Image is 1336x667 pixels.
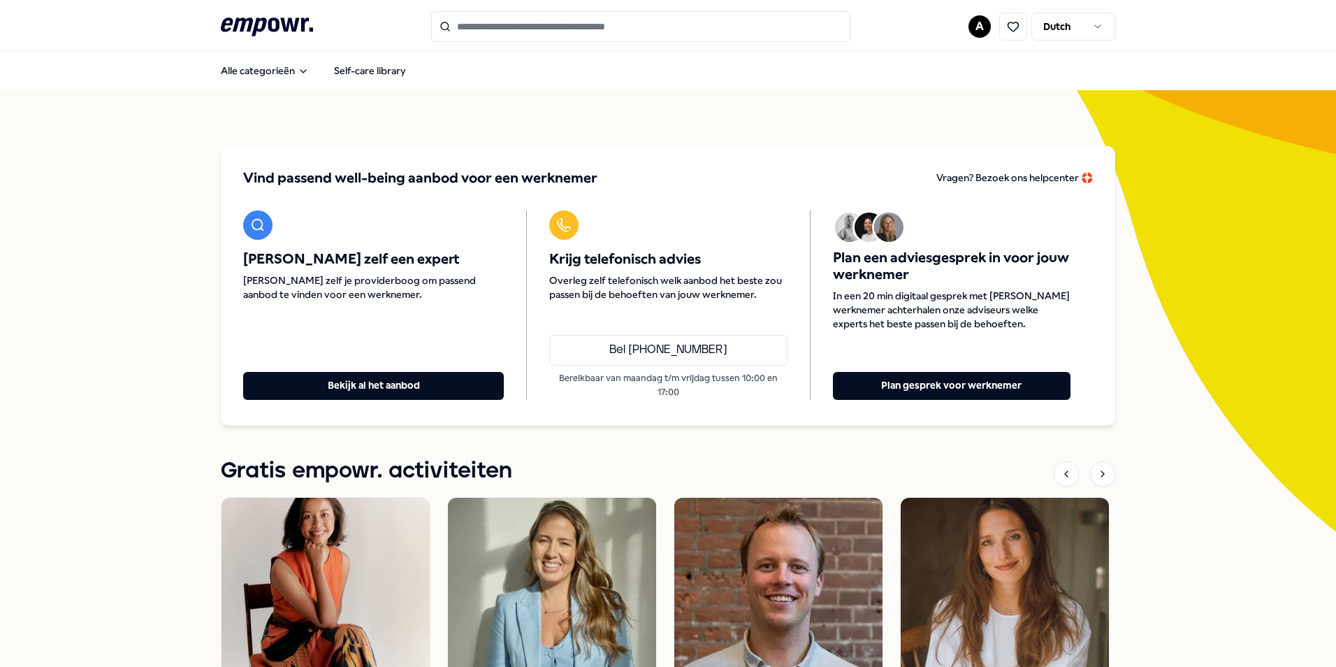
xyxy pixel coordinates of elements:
[936,168,1093,188] a: Vragen? Bezoek ons helpcenter 🛟
[243,251,504,268] span: [PERSON_NAME] zelf een expert
[243,273,504,301] span: [PERSON_NAME] zelf je providerboog om passend aanbod te vinden voor een werknemer.
[210,57,417,85] nav: Main
[968,15,991,38] button: A
[210,57,320,85] button: Alle categorieën
[221,454,512,489] h1: Gratis empowr. activiteiten
[833,250,1070,283] span: Plan een adviesgesprek in voor jouw werknemer
[549,251,787,268] span: Krijg telefonisch advies
[549,335,787,366] a: Bel [PHONE_NUMBER]
[936,172,1093,183] span: Vragen? Bezoek ons helpcenter 🛟
[874,213,903,242] img: Avatar
[549,273,787,301] span: Overleg zelf telefonisch welk aanbod het beste zou passen bij de behoeften van jouw werknemer.
[855,213,884,242] img: Avatar
[431,11,850,42] input: Search for products, categories or subcategories
[549,371,787,400] p: Bereikbaar van maandag t/m vrijdag tussen 10:00 en 17:00
[833,289,1070,331] span: In een 20 min digitaal gesprek met [PERSON_NAME] werknemer achterhalen onze adviseurs welke exper...
[835,213,864,242] img: Avatar
[243,372,504,400] button: Bekijk al het aanbod
[833,372,1070,400] button: Plan gesprek voor werknemer
[243,168,597,188] span: Vind passend well-being aanbod voor een werknemer
[323,57,417,85] a: Self-care library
